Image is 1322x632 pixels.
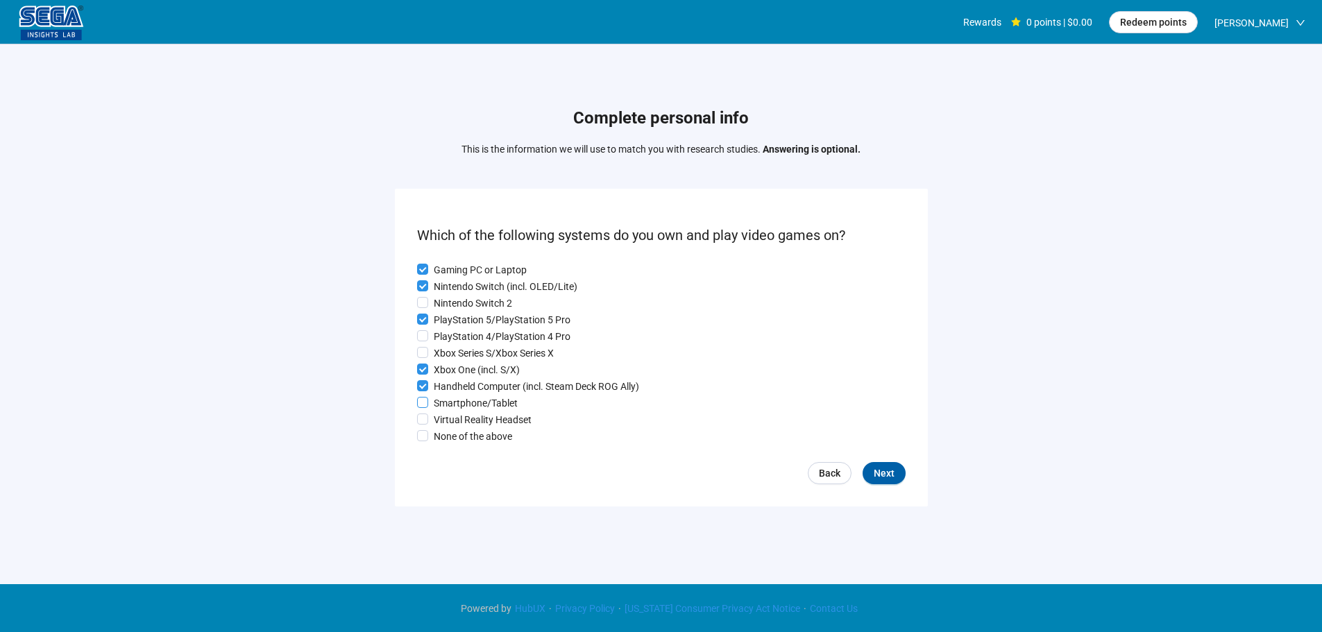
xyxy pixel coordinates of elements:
button: Redeem points [1109,11,1198,33]
span: Powered by [461,603,511,614]
button: Next [863,462,906,484]
a: Privacy Policy [552,603,618,614]
p: None of the above [434,429,512,444]
span: [PERSON_NAME] [1214,1,1289,45]
p: Handheld Computer (incl. Steam Deck ROG Ally) [434,379,639,394]
span: star [1011,17,1021,27]
a: Back [808,462,851,484]
p: PlayStation 5/PlayStation 5 Pro [434,312,570,327]
span: Redeem points [1120,15,1187,30]
p: Smartphone/Tablet [434,395,518,411]
p: This is the information we will use to match you with research studies. [461,142,861,157]
strong: Answering is optional. [763,144,861,155]
p: Nintendo Switch (incl. OLED/Lite) [434,279,577,294]
p: Xbox Series S/Xbox Series X [434,345,554,361]
span: Back [819,466,840,481]
a: HubUX [511,603,549,614]
span: Next [874,466,895,481]
p: Gaming PC or Laptop [434,262,527,277]
div: · · · [461,601,861,616]
p: Xbox One (incl. S/X) [434,362,520,377]
a: Contact Us [806,603,861,614]
h1: Complete personal info [461,105,861,132]
p: Which of the following systems do you own and play video games on? [417,225,906,246]
p: Virtual Reality Headset [434,412,532,427]
a: [US_STATE] Consumer Privacy Act Notice [621,603,804,614]
p: PlayStation 4/PlayStation 4 Pro [434,329,570,344]
p: Nintendo Switch 2 [434,296,512,311]
span: down [1296,18,1305,28]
